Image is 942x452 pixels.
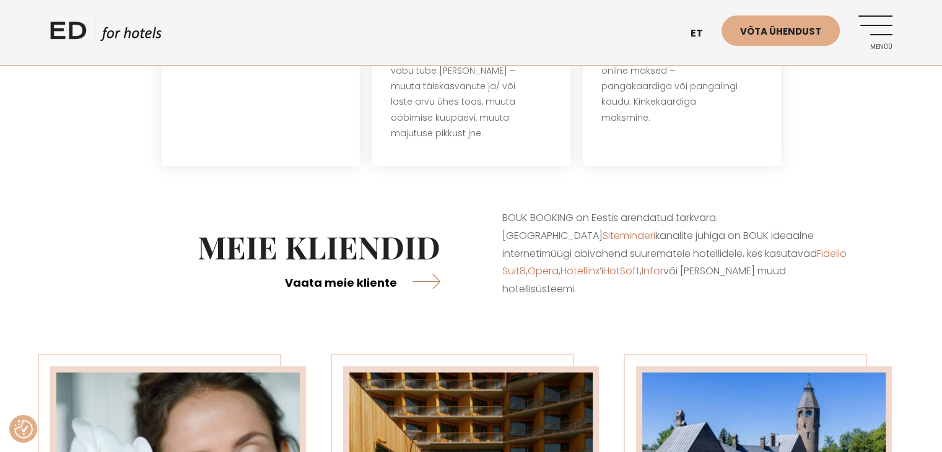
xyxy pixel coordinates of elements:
a: Siteminderi [603,228,655,242]
a: Vaata meie kliente [285,265,440,298]
a: Menüü [858,15,892,50]
a: Infor [642,263,663,277]
h2: Meie kliendid [81,228,440,265]
a: Võta ühendust [722,15,840,46]
img: Revisit consent button [14,420,33,438]
a: Hotellinx [560,263,600,277]
p: BOUK BOOKING on Eestis arendatud tarkvara. [GEOGRAPHIC_DATA] kanalite juhiga on BOUK ideaalne int... [502,209,861,298]
a: et [684,19,722,49]
span: Menüü [858,43,892,51]
button: Nõusolekueelistused [14,420,33,438]
a: ED HOTELS [50,19,162,50]
a: HotSoft [603,263,640,277]
a: Opera [528,263,559,277]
